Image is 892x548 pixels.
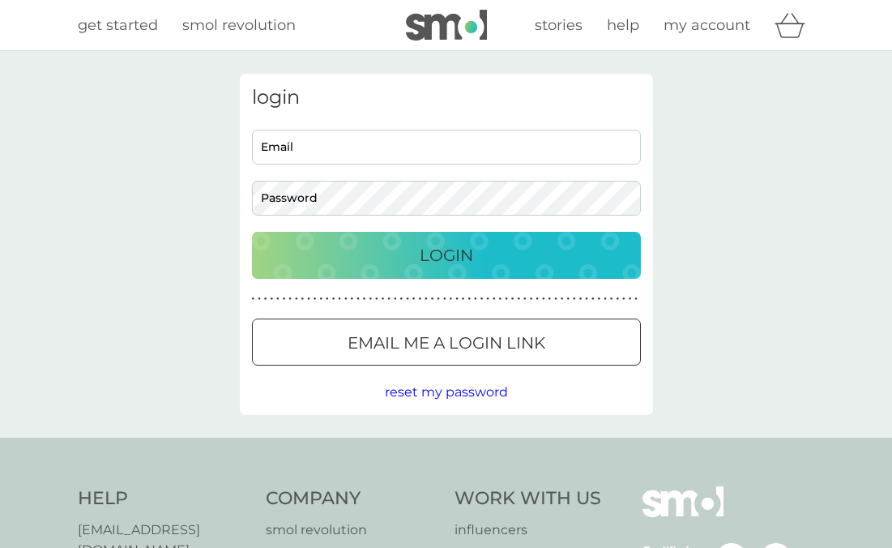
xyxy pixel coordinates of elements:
[182,16,296,34] span: smol revolution
[420,242,473,268] p: Login
[252,319,641,366] button: Email me a login link
[585,295,588,303] p: ●
[437,295,440,303] p: ●
[369,295,372,303] p: ●
[382,295,385,303] p: ●
[607,14,639,37] a: help
[295,295,298,303] p: ●
[418,295,421,303] p: ●
[480,295,484,303] p: ●
[431,295,434,303] p: ●
[629,295,632,303] p: ●
[499,295,502,303] p: ●
[610,295,613,303] p: ●
[78,14,158,37] a: get started
[400,295,403,303] p: ●
[264,295,267,303] p: ●
[363,295,366,303] p: ●
[356,295,360,303] p: ●
[78,16,158,34] span: get started
[523,295,527,303] p: ●
[542,295,545,303] p: ●
[535,14,583,37] a: stories
[566,295,570,303] p: ●
[554,295,557,303] p: ●
[385,382,508,403] button: reset my password
[517,295,520,303] p: ●
[536,295,539,303] p: ●
[450,295,453,303] p: ●
[607,16,639,34] span: help
[326,295,329,303] p: ●
[406,10,487,41] img: smol
[276,295,280,303] p: ●
[634,295,638,303] p: ●
[591,295,595,303] p: ●
[266,486,438,512] h4: Company
[455,295,459,303] p: ●
[332,295,335,303] p: ●
[455,486,601,512] h4: Work With Us
[252,232,641,279] button: Login
[385,384,508,400] span: reset my password
[604,295,607,303] p: ●
[182,14,296,37] a: smol revolution
[622,295,625,303] p: ●
[511,295,514,303] p: ●
[505,295,508,303] p: ●
[78,486,250,512] h4: Help
[387,295,391,303] p: ●
[664,14,750,37] a: my account
[474,295,477,303] p: ●
[598,295,601,303] p: ●
[319,295,322,303] p: ●
[406,295,409,303] p: ●
[616,295,619,303] p: ●
[548,295,552,303] p: ●
[307,295,310,303] p: ●
[344,295,348,303] p: ●
[412,295,416,303] p: ●
[338,295,341,303] p: ●
[455,520,601,541] a: influencers
[351,295,354,303] p: ●
[375,295,378,303] p: ●
[642,486,723,542] img: smol
[462,295,465,303] p: ●
[266,520,438,541] a: smol revolution
[443,295,446,303] p: ●
[252,295,255,303] p: ●
[573,295,576,303] p: ●
[301,295,305,303] p: ●
[348,330,545,356] p: Email me a login link
[288,295,292,303] p: ●
[535,16,583,34] span: stories
[561,295,564,303] p: ●
[394,295,397,303] p: ●
[579,295,583,303] p: ●
[314,295,317,303] p: ●
[270,295,273,303] p: ●
[775,9,815,41] div: basket
[530,295,533,303] p: ●
[425,295,428,303] p: ●
[283,295,286,303] p: ●
[493,295,496,303] p: ●
[467,295,471,303] p: ●
[486,295,489,303] p: ●
[252,86,641,109] h3: login
[664,16,750,34] span: my account
[258,295,261,303] p: ●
